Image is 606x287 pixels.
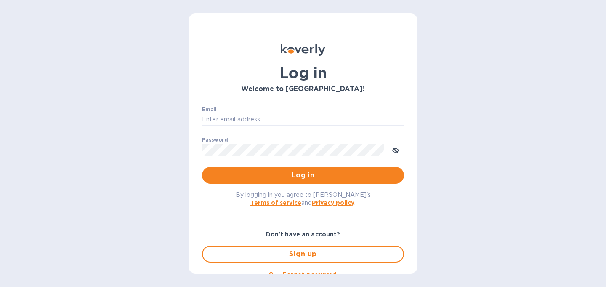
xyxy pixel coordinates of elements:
button: Log in [202,167,404,184]
label: Email [202,107,217,112]
input: Enter email address [202,113,404,126]
h1: Log in [202,64,404,82]
span: Log in [209,170,397,180]
h3: Welcome to [GEOGRAPHIC_DATA]! [202,85,404,93]
u: Forgot password [282,271,337,278]
a: Privacy policy [312,199,354,206]
label: Password [202,137,228,142]
b: Don't have an account? [266,231,340,238]
button: Sign up [202,246,404,263]
button: toggle password visibility [387,141,404,158]
span: Sign up [210,249,396,259]
a: Terms of service [250,199,301,206]
img: Koverly [281,44,325,56]
span: By logging in you agree to [PERSON_NAME]'s and . [236,191,371,206]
